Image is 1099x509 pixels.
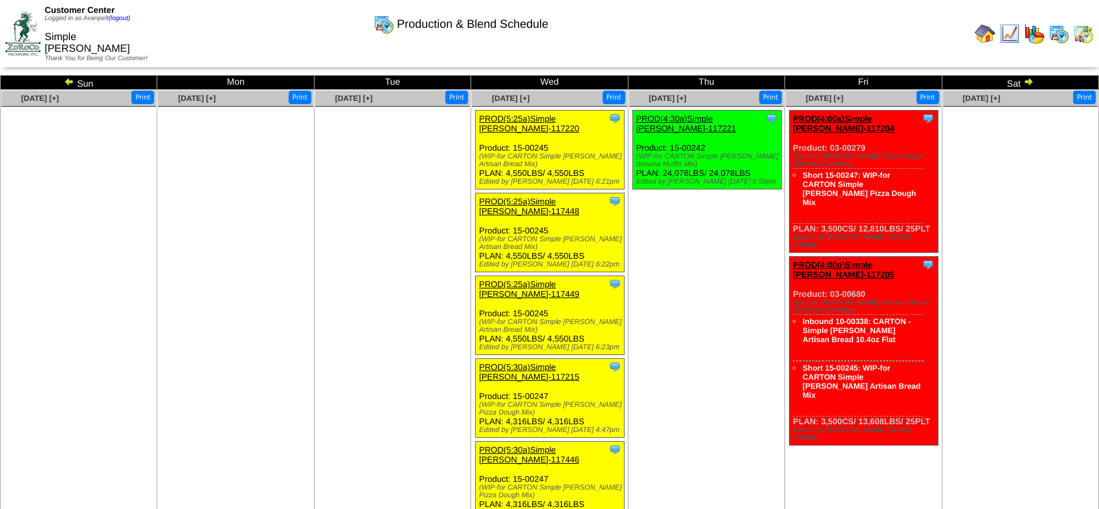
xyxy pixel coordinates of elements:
img: Tooltip [608,277,621,290]
div: Product: 15-00245 PLAN: 4,550LBS / 4,550LBS [476,111,625,190]
div: Product: 15-00242 PLAN: 24,078LBS / 24,078LBS [632,111,781,190]
a: Short 15-00247: WIP-for CARTON Simple [PERSON_NAME] Pizza Dough Mix [803,171,916,207]
span: Production & Blend Schedule [397,17,548,31]
div: (WIP-for CARTON Simple [PERSON_NAME] Banana Muffin Mix) [636,153,781,168]
a: [DATE] [+] [21,94,59,103]
a: [DATE] [+] [178,94,216,103]
img: Tooltip [608,112,621,125]
a: Short 15-00245: WIP-for CARTON Simple [PERSON_NAME] Artisan Bread Mix [803,363,920,400]
td: Sun [1,76,157,90]
td: Sat [942,76,1098,90]
div: Product: 15-00247 PLAN: 4,316LBS / 4,316LBS [476,359,625,438]
a: PROD(4:00a)Simple [PERSON_NAME]-117204 [793,114,894,133]
div: Edited by [PERSON_NAME] [DATE] 6:22pm [479,261,624,268]
div: (WIP-for CARTON Simple [PERSON_NAME] Artisan Bread Mix) [479,153,624,168]
img: Tooltip [922,112,935,125]
div: (WIP-for CARTON Simple [PERSON_NAME] Artisan Bread Mix) [479,318,624,334]
img: calendarprod.gif [373,14,394,34]
a: PROD(5:30a)Simple [PERSON_NAME]-117446 [479,445,579,464]
a: Inbound 10-00338: CARTON - Simple [PERSON_NAME] Artisan Bread 10.4oz Flat [803,317,911,344]
a: [DATE] [+] [649,94,686,103]
a: PROD(5:30a)Simple [PERSON_NAME]-117215 [479,362,579,382]
a: PROD(4:30a)Simple [PERSON_NAME]-117221 [636,114,737,133]
div: Edited by [PERSON_NAME] [DATE] 4:47pm [479,426,624,434]
div: (WIP-for CARTON Simple [PERSON_NAME] Pizza Dough Mix) [479,484,624,499]
div: (WIP-for CARTON Simple [PERSON_NAME] Pizza Dough Mix) [479,401,624,417]
img: Tooltip [922,258,935,271]
a: PROD(5:25a)Simple [PERSON_NAME]-117448 [479,197,579,216]
div: (Simple [PERSON_NAME] Pizza Dough (6/9.8oz Cartons)) [793,153,938,168]
button: Print [131,91,154,104]
span: Simple [PERSON_NAME] [45,32,130,54]
img: Tooltip [608,443,621,456]
button: Print [916,91,939,104]
a: [DATE] [+] [806,94,843,103]
img: ZoRoCo_Logo(Green%26Foil)%20jpg.webp [5,12,41,55]
a: [DATE] [+] [335,94,373,103]
a: [DATE] [+] [492,94,529,103]
span: Customer Center [45,5,115,15]
a: PROD(5:25a)Simple [PERSON_NAME]-117220 [479,114,579,133]
div: Product: 03-00279 PLAN: 3,500CS / 12,810LBS / 25PLT [790,111,938,253]
img: arrowleft.gif [64,76,74,87]
a: PROD(5:25a)Simple [PERSON_NAME]-117449 [479,279,579,299]
td: Thu [628,76,784,90]
td: Wed [471,76,628,90]
img: graph.gif [1024,23,1045,44]
img: arrowright.gif [1023,76,1034,87]
img: calendarinout.gif [1073,23,1094,44]
img: home.gif [975,23,995,44]
button: Print [1073,91,1096,104]
div: Edited by [PERSON_NAME] [DATE] 6:21pm [479,178,624,186]
div: Edited by [PERSON_NAME] [DATE] 6:58pm [636,178,781,186]
img: Tooltip [765,112,778,125]
button: Print [759,91,782,104]
div: Edited by [PERSON_NAME] [DATE] 6:50pm [793,233,938,249]
span: Logged in as Avanpelt [45,15,130,22]
td: Tue [314,76,471,90]
img: Tooltip [608,195,621,208]
div: Product: 15-00245 PLAN: 4,550LBS / 4,550LBS [476,193,625,272]
div: Edited by [PERSON_NAME] [DATE] 6:23pm [479,343,624,351]
a: PROD(4:00p)Simple [PERSON_NAME]-117205 [793,260,894,279]
div: (Simple [PERSON_NAME] Artisan Bread (6/10.4oz Cartons)) [793,299,938,314]
div: Product: 15-00245 PLAN: 4,550LBS / 4,550LBS [476,276,625,355]
div: Edited by [PERSON_NAME] [DATE] 6:53pm [793,426,938,442]
img: Tooltip [608,360,621,373]
button: Print [289,91,311,104]
a: [DATE] [+] [962,94,1000,103]
div: Product: 03-00680 PLAN: 3,500CS / 13,608LBS / 25PLT [790,257,938,446]
img: calendarprod.gif [1049,23,1069,44]
button: Print [603,91,625,104]
div: (WIP-for CARTON Simple [PERSON_NAME] Artisan Bread Mix) [479,235,624,251]
td: Mon [157,76,314,90]
a: (logout) [108,15,130,22]
td: Fri [785,76,942,90]
img: line_graph.gif [999,23,1020,44]
button: Print [445,91,468,104]
span: Thank You for Being Our Customer! [45,55,148,62]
